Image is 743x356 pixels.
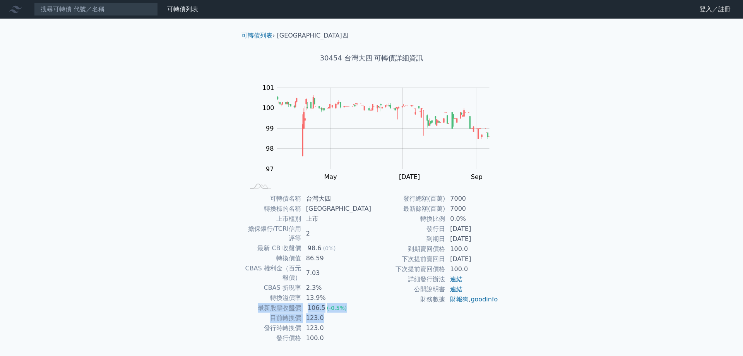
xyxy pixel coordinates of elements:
[471,173,483,181] tspan: Sep
[371,284,445,294] td: 公開說明書
[301,214,371,224] td: 上市
[301,333,371,343] td: 100.0
[445,194,498,204] td: 7000
[245,323,301,333] td: 發行時轉換價
[245,283,301,293] td: CBAS 折現率
[445,254,498,264] td: [DATE]
[301,253,371,263] td: 86.59
[266,145,274,152] tspan: 98
[277,31,348,40] li: [GEOGRAPHIC_DATA]四
[450,275,462,283] a: 連結
[245,204,301,214] td: 轉換標的名稱
[245,194,301,204] td: 可轉債名稱
[266,125,274,132] tspan: 99
[301,224,371,243] td: 2
[301,323,371,333] td: 123.0
[301,283,371,293] td: 2.3%
[266,165,274,173] tspan: 97
[371,224,445,234] td: 發行日
[301,313,371,323] td: 123.0
[301,204,371,214] td: [GEOGRAPHIC_DATA]
[445,264,498,274] td: 100.0
[245,263,301,283] td: CBAS 權利金（百元報價）
[301,263,371,283] td: 7.03
[245,214,301,224] td: 上市櫃別
[306,244,323,253] div: 98.6
[371,274,445,284] td: 詳細發行辦法
[34,3,158,16] input: 搜尋可轉債 代號／名稱
[306,303,327,313] div: 106.5
[245,303,301,313] td: 最新股票收盤價
[704,319,743,356] div: 聊天小工具
[445,244,498,254] td: 100.0
[241,31,275,40] li: ›
[245,333,301,343] td: 發行價格
[371,204,445,214] td: 最新餘額(百萬)
[371,294,445,304] td: 財務數據
[323,245,336,251] span: (0%)
[371,234,445,244] td: 到期日
[445,224,498,234] td: [DATE]
[245,243,301,253] td: 最新 CB 收盤價
[245,293,301,303] td: 轉換溢價率
[327,305,347,311] span: (-0.5%)
[241,32,272,39] a: 可轉債列表
[704,319,743,356] iframe: Chat Widget
[445,234,498,244] td: [DATE]
[301,293,371,303] td: 13.9%
[371,214,445,224] td: 轉換比例
[262,84,274,91] tspan: 101
[445,204,498,214] td: 7000
[301,194,371,204] td: 台灣大四
[324,173,337,181] tspan: May
[450,285,462,293] a: 連結
[399,173,420,181] tspan: [DATE]
[693,3,737,15] a: 登入／註冊
[371,254,445,264] td: 下次提前賣回日
[445,294,498,304] td: ,
[371,194,445,204] td: 發行總額(百萬)
[245,253,301,263] td: 轉換價值
[371,244,445,254] td: 到期賣回價格
[371,264,445,274] td: 下次提前賣回價格
[450,296,469,303] a: 財報狗
[167,5,198,13] a: 可轉債列表
[253,84,501,181] g: Chart
[262,104,274,112] tspan: 100
[245,313,301,323] td: 目前轉換價
[245,224,301,243] td: 擔保銀行/TCRI信用評等
[471,296,498,303] a: goodinfo
[445,214,498,224] td: 0.0%
[235,53,508,64] h1: 30454 台灣大四 可轉債詳細資訊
